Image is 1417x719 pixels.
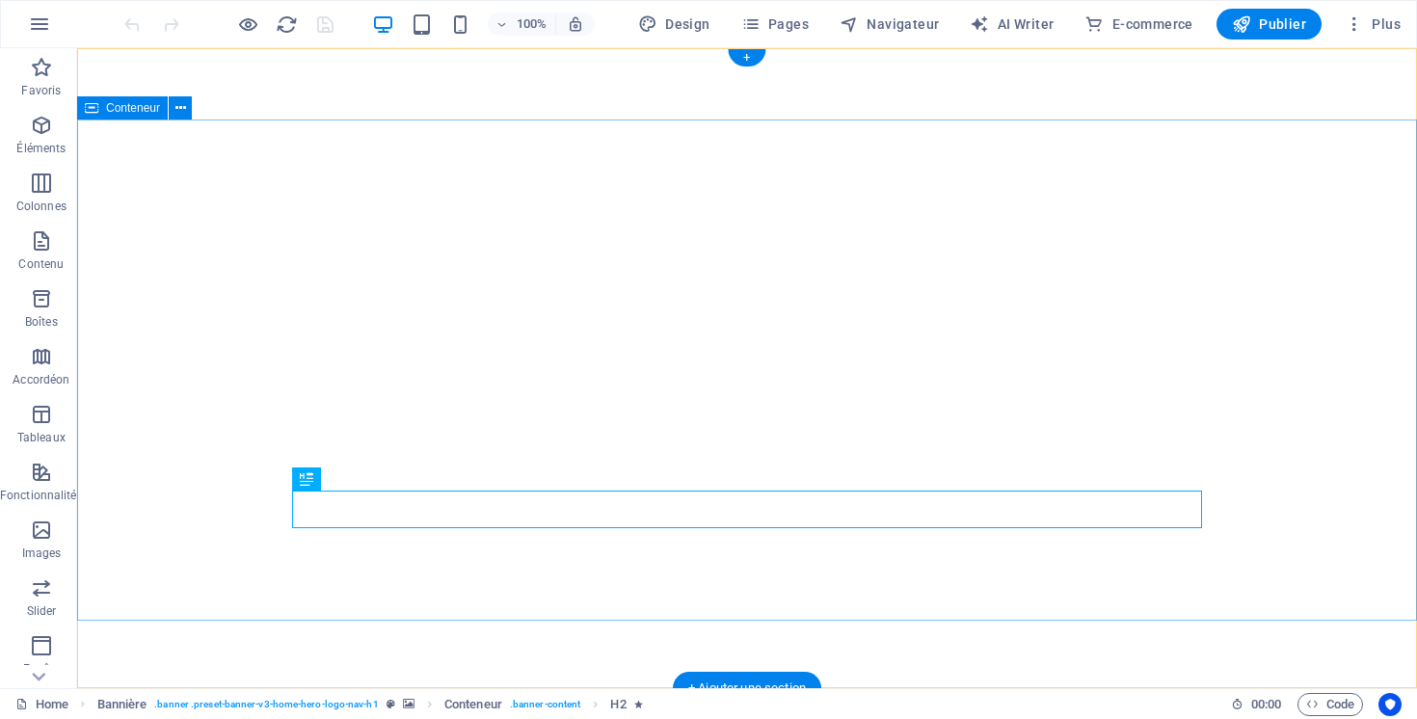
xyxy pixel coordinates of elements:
[387,699,395,709] i: Cet élément est une présélection personnalisable.
[275,13,298,36] button: reload
[15,693,68,716] a: Cliquez pour annuler la sélection. Double-cliquez pour ouvrir Pages.
[1306,693,1354,716] span: Code
[21,83,61,98] p: Favoris
[673,672,821,705] div: + Ajouter une section
[630,9,718,40] button: Design
[236,13,259,36] button: Cliquez ici pour quitter le mode Aperçu et poursuivre l'édition.
[1337,9,1408,40] button: Plus
[16,199,67,214] p: Colonnes
[13,372,69,387] p: Accordéon
[444,693,502,716] span: Cliquez pour sélectionner. Double-cliquez pour modifier.
[832,9,947,40] button: Navigateur
[403,699,414,709] i: Cet élément contient un arrière-plan.
[1378,693,1402,716] button: Usercentrics
[97,693,643,716] nav: breadcrumb
[1265,697,1268,711] span: :
[567,15,584,33] i: Lors du redimensionnement, ajuster automatiquement le niveau de zoom en fonction de l'appareil sé...
[517,13,548,36] h6: 100%
[970,14,1054,34] span: AI Writer
[510,693,580,716] span: . banner-content
[840,14,939,34] span: Navigateur
[17,430,66,445] p: Tableaux
[1231,693,1282,716] h6: Durée de la session
[1084,14,1192,34] span: E-commerce
[1232,14,1306,34] span: Publier
[610,693,626,716] span: Cliquez pour sélectionner. Double-cliquez pour modifier.
[638,14,710,34] span: Design
[97,693,147,716] span: Cliquez pour sélectionner. Double-cliquez pour modifier.
[154,693,378,716] span: . banner .preset-banner-v3-home-hero-logo-nav-h1
[276,13,298,36] i: Actualiser la page
[1216,9,1322,40] button: Publier
[106,102,160,114] span: Conteneur
[630,9,718,40] div: Design (Ctrl+Alt+Y)
[18,256,64,272] p: Contenu
[1345,14,1401,34] span: Plus
[741,14,809,34] span: Pages
[22,546,62,561] p: Images
[16,141,66,156] p: Éléments
[1297,693,1363,716] button: Code
[27,603,57,619] p: Slider
[1251,693,1281,716] span: 00 00
[962,9,1061,40] button: AI Writer
[634,699,643,709] i: Cet élément contient une animation.
[488,13,556,36] button: 100%
[25,314,58,330] p: Boîtes
[734,9,816,40] button: Pages
[23,661,60,677] p: En-tête
[728,49,765,67] div: +
[1077,9,1200,40] button: E-commerce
